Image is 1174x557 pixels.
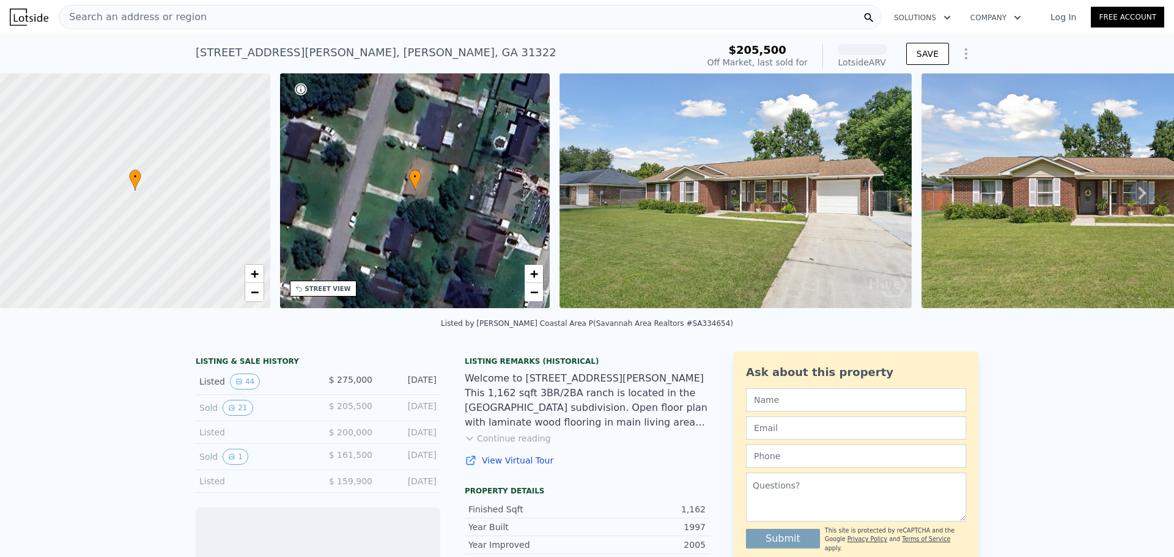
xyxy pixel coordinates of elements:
[305,284,351,293] div: STREET VIEW
[250,266,258,281] span: +
[468,503,587,515] div: Finished Sqft
[587,539,706,551] div: 2005
[199,374,308,389] div: Listed
[746,529,820,548] button: Submit
[1091,7,1164,28] a: Free Account
[223,400,253,416] button: View historical data
[59,10,207,24] span: Search an address or region
[587,521,706,533] div: 1997
[245,283,264,301] a: Zoom out
[825,526,966,553] div: This site is protected by reCAPTCHA and the Google and apply.
[559,73,912,308] img: Sale: 167155131 Parcel: 18119312
[465,371,709,430] div: Welcome to [STREET_ADDRESS][PERSON_NAME] This 1,162 sqft 3BR/2BA ranch is located in the [GEOGRAP...
[728,43,786,56] span: $205,500
[329,401,372,411] span: $ 205,500
[465,486,709,496] div: Property details
[468,539,587,551] div: Year Improved
[329,427,372,437] span: $ 200,000
[382,400,437,416] div: [DATE]
[441,319,733,328] div: Listed by [PERSON_NAME] Coastal Area P (Savannah Area Realtors #SA334654)
[329,375,372,385] span: $ 275,000
[838,56,887,68] div: Lotside ARV
[199,400,308,416] div: Sold
[587,503,706,515] div: 1,162
[746,444,966,468] input: Phone
[382,449,437,465] div: [DATE]
[707,56,808,68] div: Off Market, last sold for
[10,9,48,26] img: Lotside
[199,449,308,465] div: Sold
[329,450,372,460] span: $ 161,500
[530,284,538,300] span: −
[746,364,966,381] div: Ask about this property
[954,42,978,66] button: Show Options
[250,284,258,300] span: −
[196,44,556,61] div: [STREET_ADDRESS][PERSON_NAME] , [PERSON_NAME] , GA 31322
[884,7,961,29] button: Solutions
[129,169,141,191] div: •
[196,356,440,369] div: LISTING & SALE HISTORY
[465,356,709,366] div: Listing Remarks (Historical)
[382,426,437,438] div: [DATE]
[382,374,437,389] div: [DATE]
[409,171,421,182] span: •
[465,454,709,467] a: View Virtual Tour
[746,416,966,440] input: Email
[530,266,538,281] span: +
[129,171,141,182] span: •
[468,521,587,533] div: Year Built
[409,169,421,191] div: •
[199,475,308,487] div: Listed
[746,388,966,411] input: Name
[906,43,949,65] button: SAVE
[902,536,950,542] a: Terms of Service
[199,426,308,438] div: Listed
[1036,11,1091,23] a: Log In
[465,432,551,444] button: Continue reading
[847,536,887,542] a: Privacy Policy
[223,449,248,465] button: View historical data
[245,265,264,283] a: Zoom in
[525,265,543,283] a: Zoom in
[382,475,437,487] div: [DATE]
[230,374,260,389] button: View historical data
[329,476,372,486] span: $ 159,900
[525,283,543,301] a: Zoom out
[961,7,1031,29] button: Company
